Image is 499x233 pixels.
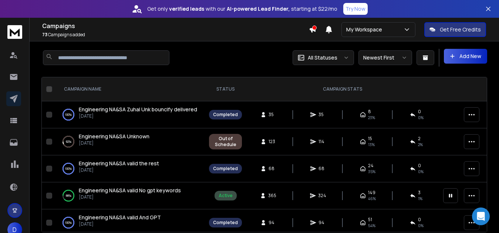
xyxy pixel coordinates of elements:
[7,25,22,39] img: logo
[246,77,439,101] th: CAMPAIGN STATS
[42,32,309,38] p: Campaigns added
[346,26,385,33] p: My Workspace
[318,112,326,118] span: 35
[79,133,149,140] a: Engineering NA&SA Unknown
[219,193,233,199] div: Active
[269,220,276,226] span: 94
[418,109,421,115] span: 0
[368,115,375,121] span: 23 %
[358,50,412,65] button: Newest First
[368,190,375,196] span: 149
[79,160,159,167] a: Engineering NA&SA valid the rest
[418,190,421,196] span: 3
[269,139,276,145] span: 123
[79,106,197,113] a: Engineering NA&SA Zuhal Unk bouncify delivered
[368,217,372,223] span: 51
[418,196,422,202] span: 1 %
[444,49,487,64] button: Add New
[65,165,72,172] p: 100 %
[55,77,205,101] th: CAMPAIGN NAME
[55,155,205,182] td: 100%Engineering NA&SA valid the rest[DATE]
[66,138,71,145] p: 92 %
[368,136,372,142] span: 15
[418,136,421,142] span: 2
[55,182,205,209] td: 88%Engineering NA&SA valid No gpt keywords[DATE]
[213,166,238,172] div: Completed
[345,5,365,13] p: Try Now
[318,220,326,226] span: 94
[269,166,276,172] span: 68
[318,166,326,172] span: 68
[368,169,375,175] span: 35 %
[213,220,238,226] div: Completed
[227,5,290,13] strong: AI-powered Lead Finder,
[418,115,424,121] span: 0 %
[55,128,205,155] td: 92%Engineering NA&SA Unknown[DATE]
[368,109,371,115] span: 8
[79,214,161,221] a: Engineering NA&SA valid And GPT
[343,3,368,15] button: Try Now
[79,221,161,227] p: [DATE]
[65,219,72,226] p: 100 %
[269,112,276,118] span: 35
[368,223,375,229] span: 54 %
[418,163,421,169] span: 0
[418,217,421,223] span: 0
[79,167,159,173] p: [DATE]
[424,22,486,37] button: Get Free Credits
[308,54,337,61] p: All Statuses
[147,5,337,13] p: Get only with our starting at $22/mo
[368,163,374,169] span: 24
[213,112,238,118] div: Completed
[79,187,181,194] a: Engineering NA&SA valid No gpt keywords
[418,169,424,175] span: 0 %
[418,223,424,229] span: 0 %
[42,21,309,30] h1: Campaigns
[368,196,376,202] span: 46 %
[66,192,71,199] p: 88 %
[268,193,276,199] span: 365
[65,111,72,118] p: 100 %
[55,101,205,128] td: 100%Engineering NA&SA Zuhal Unk bouncify delivered[DATE]
[318,139,326,145] span: 114
[318,193,326,199] span: 324
[79,140,149,146] p: [DATE]
[368,142,375,148] span: 13 %
[79,113,197,119] p: [DATE]
[440,26,481,33] p: Get Free Credits
[79,194,181,200] p: [DATE]
[42,31,47,38] span: 73
[472,207,490,225] div: Open Intercom Messenger
[213,136,238,148] div: Out of Schedule
[418,142,423,148] span: 2 %
[169,5,204,13] strong: verified leads
[205,77,246,101] th: STATUS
